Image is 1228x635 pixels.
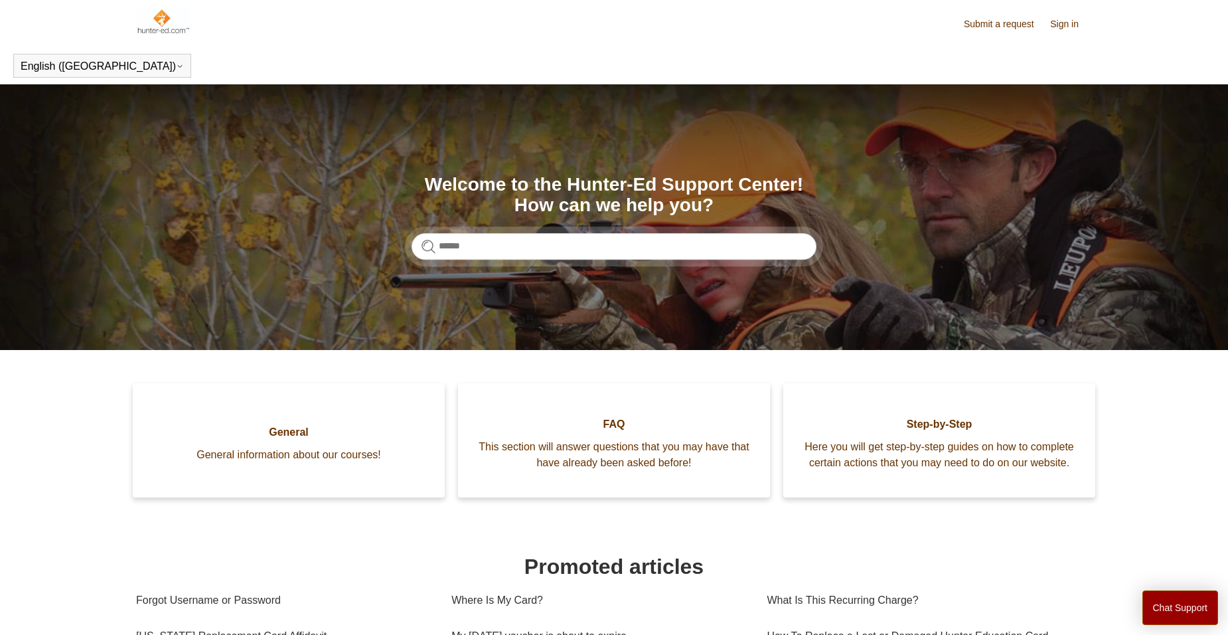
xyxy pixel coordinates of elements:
[458,383,770,498] a: FAQ This section will answer questions that you may have that have already been asked before!
[133,383,445,498] a: General General information about our courses!
[767,583,1082,618] a: What Is This Recurring Charge?
[1142,590,1219,625] button: Chat Support
[136,8,190,35] img: Hunter-Ed Help Center home page
[21,60,184,72] button: English ([GEOGRAPHIC_DATA])
[136,551,1092,583] h1: Promoted articles
[153,424,425,440] span: General
[964,17,1047,31] a: Submit a request
[153,447,425,463] span: General information about our courses!
[412,175,816,216] h1: Welcome to the Hunter-Ed Support Center! How can we help you?
[1050,17,1092,31] a: Sign in
[136,583,431,618] a: Forgot Username or Password
[478,439,750,471] span: This section will answer questions that you may have that have already been asked before!
[451,583,747,618] a: Where Is My Card?
[803,439,1075,471] span: Here you will get step-by-step guides on how to complete certain actions that you may need to do ...
[478,416,750,432] span: FAQ
[412,233,816,260] input: Search
[803,416,1075,432] span: Step-by-Step
[783,383,1095,498] a: Step-by-Step Here you will get step-by-step guides on how to complete certain actions that you ma...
